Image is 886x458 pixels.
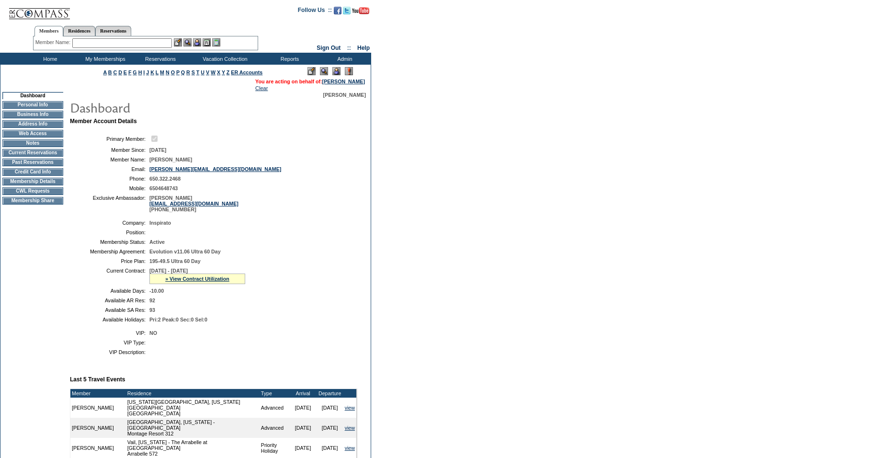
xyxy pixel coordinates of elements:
[357,45,370,51] a: Help
[103,69,107,75] a: A
[149,201,239,206] a: [EMAIL_ADDRESS][DOMAIN_NAME]
[2,178,63,185] td: Membership Details
[74,239,146,245] td: Membership Status:
[74,229,146,235] td: Position:
[74,349,146,355] td: VIP Description:
[34,26,64,36] a: Members
[132,53,187,65] td: Reservations
[166,69,170,75] a: N
[193,38,201,46] img: Impersonate
[290,389,317,398] td: Arrival
[334,10,341,15] a: Become our fan on Facebook
[2,197,63,205] td: Membership Share
[74,166,146,172] td: Email:
[74,157,146,162] td: Member Name:
[345,405,355,411] a: view
[70,438,126,458] td: [PERSON_NAME]
[74,317,146,322] td: Available Holidays:
[70,389,126,398] td: Member
[149,288,164,294] span: -10.00
[317,45,341,51] a: Sign Out
[150,69,154,75] a: K
[74,220,146,226] td: Company:
[74,185,146,191] td: Mobile:
[2,130,63,137] td: Web Access
[322,79,365,84] a: [PERSON_NAME]
[22,53,77,65] td: Home
[95,26,131,36] a: Reservations
[74,249,146,254] td: Membership Agreement:
[69,98,261,117] img: pgTtlDashboard.gif
[74,268,146,284] td: Current Contract:
[352,10,369,15] a: Subscribe to our YouTube Channel
[113,69,117,75] a: C
[165,276,229,282] a: » View Contract Utilization
[143,69,145,75] a: I
[2,92,63,99] td: Dashboard
[2,187,63,195] td: CWL Requests
[2,101,63,109] td: Personal Info
[74,147,146,153] td: Member Since:
[290,438,317,458] td: [DATE]
[255,79,365,84] span: You are acting on behalf of:
[171,69,175,75] a: O
[138,69,142,75] a: H
[149,147,166,153] span: [DATE]
[74,340,146,345] td: VIP Type:
[231,69,262,75] a: ER Accounts
[74,176,146,182] td: Phone:
[74,134,146,143] td: Primary Member:
[212,38,220,46] img: b_calculator.gif
[70,398,126,418] td: [PERSON_NAME]
[345,67,353,75] img: Log Concern/Member Elevation
[317,398,343,418] td: [DATE]
[77,53,132,65] td: My Memberships
[320,67,328,75] img: View Mode
[126,389,260,398] td: Residence
[332,67,341,75] img: Impersonate
[222,69,225,75] a: Y
[217,69,220,75] a: X
[206,69,209,75] a: V
[149,258,201,264] span: 195-49.5 Ultra 60 Day
[211,69,216,75] a: W
[149,330,157,336] span: NO
[187,53,261,65] td: Vacation Collection
[290,418,317,438] td: [DATE]
[74,195,146,212] td: Exclusive Ambassador:
[149,166,281,172] a: [PERSON_NAME][EMAIL_ADDRESS][DOMAIN_NAME]
[334,7,341,14] img: Become our fan on Facebook
[70,376,125,383] b: Last 5 Travel Events
[74,298,146,303] td: Available AR Res:
[149,298,155,303] span: 92
[74,330,146,336] td: VIP:
[323,92,366,98] span: [PERSON_NAME]
[261,53,316,65] td: Reports
[316,53,371,65] td: Admin
[2,159,63,166] td: Past Reservations
[352,7,369,14] img: Subscribe to our YouTube Channel
[227,69,230,75] a: Z
[2,139,63,147] td: Notes
[74,307,146,313] td: Available SA Res:
[149,157,192,162] span: [PERSON_NAME]
[260,418,290,438] td: Advanced
[160,69,164,75] a: M
[343,10,351,15] a: Follow us on Twitter
[176,69,180,75] a: P
[186,69,190,75] a: R
[181,69,185,75] a: Q
[2,120,63,128] td: Address Info
[201,69,204,75] a: U
[298,6,332,17] td: Follow Us ::
[2,111,63,118] td: Business Info
[317,418,343,438] td: [DATE]
[196,69,200,75] a: T
[128,69,132,75] a: F
[126,418,260,438] td: [GEOGRAPHIC_DATA], [US_STATE] - [GEOGRAPHIC_DATA] Montage Resort 312
[146,69,149,75] a: J
[149,307,155,313] span: 93
[203,38,211,46] img: Reservations
[149,239,165,245] span: Active
[149,176,181,182] span: 650.322.2468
